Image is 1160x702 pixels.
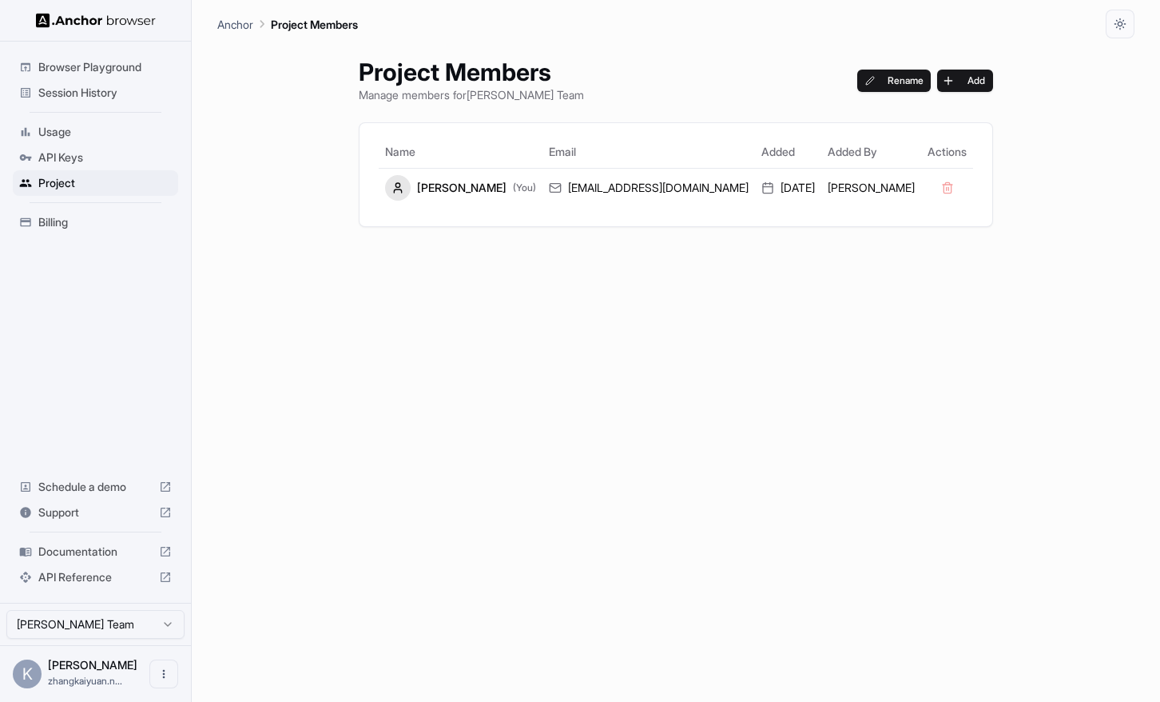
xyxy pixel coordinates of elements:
div: [PERSON_NAME] [385,175,536,201]
div: Billing [13,209,178,235]
span: Browser Playground [38,59,172,75]
div: Schedule a demo [13,474,178,500]
th: Added [755,136,821,168]
button: Rename [857,70,932,92]
span: Session History [38,85,172,101]
span: API Reference [38,569,153,585]
div: Project [13,170,178,196]
span: zhangkaiyuan.null@gmail.com [48,675,122,687]
div: API Keys [13,145,178,170]
button: Open menu [149,660,178,688]
div: Support [13,500,178,525]
div: Documentation [13,539,178,564]
th: Name [379,136,542,168]
span: Support [38,505,153,521]
span: Kaiyuan Zhang [48,658,137,672]
th: Actions [921,136,973,168]
div: [EMAIL_ADDRESS][DOMAIN_NAME] [549,180,749,196]
h1: Project Members [359,58,584,86]
nav: breadcrumb [217,15,358,33]
th: Added By [821,136,921,168]
span: API Keys [38,150,172,166]
span: Billing [38,214,172,230]
div: API Reference [13,564,178,590]
p: Anchor [217,16,253,33]
p: Manage members for [PERSON_NAME] Team [359,86,584,103]
span: Documentation [38,544,153,560]
div: K [13,660,42,688]
div: Browser Playground [13,54,178,80]
span: (You) [513,181,536,194]
div: Session History [13,80,178,106]
button: Add [937,70,993,92]
div: Usage [13,119,178,145]
span: Usage [38,124,172,140]
p: Project Members [271,16,358,33]
td: [PERSON_NAME] [821,168,921,207]
div: [DATE] [761,180,815,196]
th: Email [542,136,755,168]
img: Anchor Logo [36,13,156,28]
span: Schedule a demo [38,479,153,495]
span: Project [38,175,172,191]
